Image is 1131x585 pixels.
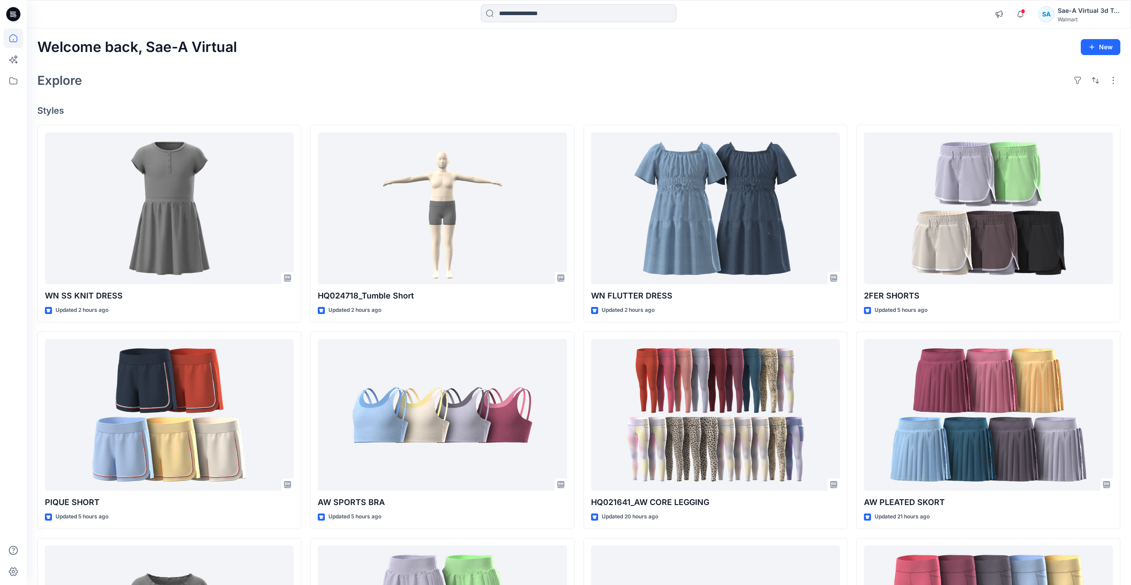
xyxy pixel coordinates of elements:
p: 2FER SHORTS [864,290,1113,302]
a: WN SS KNIT DRESS [45,132,294,285]
p: WN FLUTTER DRESS [591,290,840,302]
p: Updated 5 hours ago [328,512,381,521]
a: AW SPORTS BRA [318,339,567,491]
div: Sae-A Virtual 3d Team [1058,5,1120,16]
a: HQ024718_Tumble Short [318,132,567,285]
div: SA [1038,6,1054,22]
div: Walmart [1058,16,1120,23]
h2: Explore [37,73,82,88]
a: PIQUE SHORT [45,339,294,491]
a: AW PLEATED SKORT [864,339,1113,491]
p: Updated 5 hours ago [56,512,108,521]
h4: Styles [37,105,1120,116]
p: Updated 2 hours ago [56,306,108,315]
a: 2FER SHORTS [864,132,1113,285]
a: WN FLUTTER DRESS [591,132,840,285]
h2: Welcome back, Sae-A Virtual [37,39,237,56]
p: PIQUE SHORT [45,496,294,509]
p: Updated 20 hours ago [602,512,658,521]
p: AW SPORTS BRA [318,496,567,509]
button: New [1081,39,1120,55]
p: HQ024718_Tumble Short [318,290,567,302]
p: Updated 2 hours ago [328,306,381,315]
p: Updated 5 hours ago [875,306,927,315]
p: WN SS KNIT DRESS [45,290,294,302]
p: Updated 21 hours ago [875,512,930,521]
p: HQ021641_AW CORE LEGGING [591,496,840,509]
p: Updated 2 hours ago [602,306,655,315]
p: AW PLEATED SKORT [864,496,1113,509]
a: HQ021641_AW CORE LEGGING [591,339,840,491]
